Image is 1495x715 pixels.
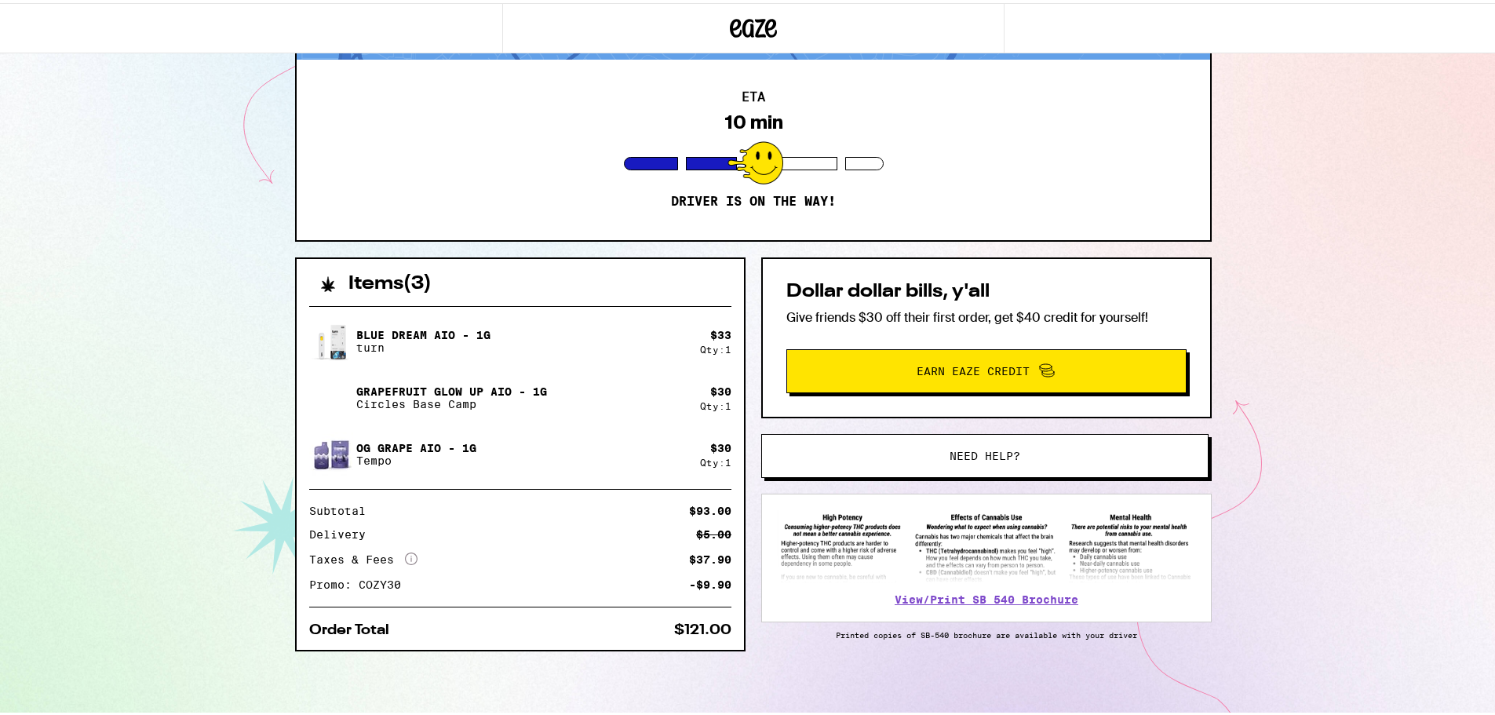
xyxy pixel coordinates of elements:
[356,439,476,451] p: OG Grape AIO - 1g
[710,439,731,451] div: $ 30
[309,373,353,417] img: Grapefruit Glow Up AIO - 1g
[356,451,476,464] p: Tempo
[674,620,731,634] div: $121.00
[761,627,1212,637] p: Printed copies of SB-540 brochure are available with your driver
[9,11,113,24] span: Hi. Need any help?
[356,326,490,338] p: Blue Dream AIO - 1g
[724,108,783,130] div: 10 min
[356,382,547,395] p: Grapefruit Glow Up AIO - 1g
[700,454,731,465] div: Qty: 1
[309,526,377,537] div: Delivery
[689,551,731,562] div: $37.90
[710,326,731,338] div: $ 33
[700,398,731,408] div: Qty: 1
[710,382,731,395] div: $ 30
[309,620,400,634] div: Order Total
[761,431,1209,475] button: Need help?
[700,341,731,352] div: Qty: 1
[309,502,377,513] div: Subtotal
[309,429,353,473] img: OG Grape AIO - 1g
[671,191,836,206] p: Driver is on the way!
[356,395,547,407] p: Circles Base Camp
[309,316,353,360] img: Blue Dream AIO - 1g
[356,338,490,351] p: turn
[895,590,1078,603] a: View/Print SB 540 Brochure
[696,526,731,537] div: $5.00
[786,279,1187,298] h2: Dollar dollar bills, y'all
[689,502,731,513] div: $93.00
[786,346,1187,390] button: Earn Eaze Credit
[348,272,432,290] h2: Items ( 3 )
[309,549,418,564] div: Taxes & Fees
[689,576,731,587] div: -$9.90
[786,306,1187,323] p: Give friends $30 off their first order, get $40 credit for yourself!
[742,88,765,100] h2: ETA
[917,363,1030,374] span: Earn Eaze Credit
[309,576,412,587] div: Promo: COZY30
[778,507,1195,580] img: SB 540 Brochure preview
[950,447,1020,458] span: Need help?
